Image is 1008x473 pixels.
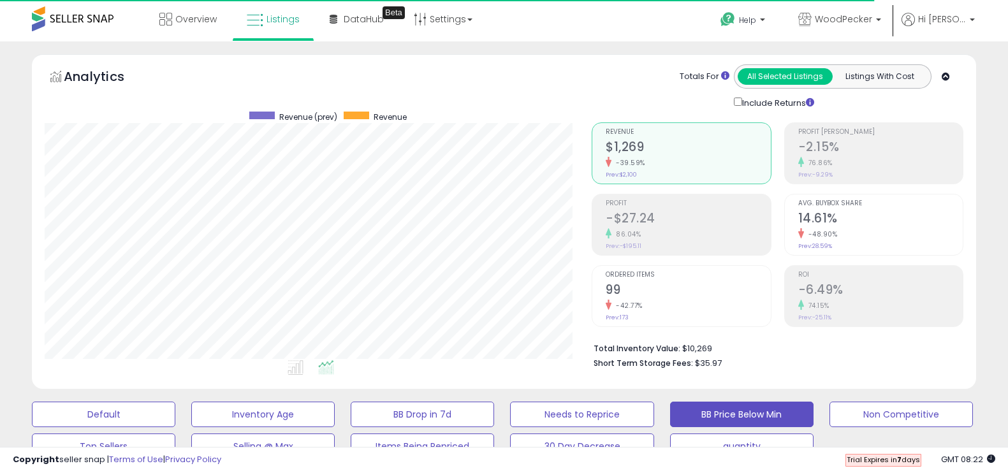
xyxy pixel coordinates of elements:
[739,15,756,25] span: Help
[738,68,833,85] button: All Selected Listings
[798,272,963,279] span: ROI
[798,282,963,300] h2: -6.49%
[847,455,920,465] span: Trial Expires in days
[344,13,384,25] span: DataHub
[832,68,927,85] button: Listings With Cost
[798,129,963,136] span: Profit [PERSON_NAME]
[594,340,954,355] li: $10,269
[606,242,641,250] small: Prev: -$195.11
[13,453,59,465] strong: Copyright
[941,453,995,465] span: 2025-08-14 08:22 GMT
[829,402,973,427] button: Non Competitive
[720,11,736,27] i: Get Help
[594,358,693,368] b: Short Term Storage Fees:
[695,357,722,369] span: $35.97
[13,454,221,466] div: seller snap | |
[680,71,729,83] div: Totals For
[510,433,654,459] button: 30 Day Decrease
[611,229,641,239] small: 86.04%
[606,282,770,300] h2: 99
[351,402,494,427] button: BB Drop in 7d
[724,95,829,110] div: Include Returns
[351,433,494,459] button: Items Being Repriced
[798,314,831,321] small: Prev: -25.11%
[606,140,770,157] h2: $1,269
[374,112,407,122] span: Revenue
[798,200,963,207] span: Avg. Buybox Share
[191,402,335,427] button: Inventory Age
[710,2,778,41] a: Help
[383,6,405,19] div: Tooltip anchor
[109,453,163,465] a: Terms of Use
[191,433,335,459] button: Selling @ Max
[606,171,637,178] small: Prev: $2,100
[606,272,770,279] span: Ordered Items
[606,314,629,321] small: Prev: 173
[815,13,872,25] span: WoodPecker
[670,402,814,427] button: BB Price Below Min
[175,13,217,25] span: Overview
[798,171,833,178] small: Prev: -9.29%
[611,301,643,310] small: -42.77%
[606,200,770,207] span: Profit
[804,158,833,168] small: 76.86%
[918,13,966,25] span: Hi [PERSON_NAME]
[606,211,770,228] h2: -$27.24
[897,455,902,465] b: 7
[902,13,975,41] a: Hi [PERSON_NAME]
[606,129,770,136] span: Revenue
[798,140,963,157] h2: -2.15%
[594,343,680,354] b: Total Inventory Value:
[798,211,963,228] h2: 14.61%
[804,301,829,310] small: 74.15%
[64,68,149,89] h5: Analytics
[32,402,175,427] button: Default
[279,112,337,122] span: Revenue (prev)
[804,229,838,239] small: -48.90%
[32,433,175,459] button: Top Sellers
[165,453,221,465] a: Privacy Policy
[798,242,832,250] small: Prev: 28.59%
[670,433,814,459] button: quantity
[510,402,654,427] button: Needs to Reprice
[267,13,300,25] span: Listings
[611,158,645,168] small: -39.59%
